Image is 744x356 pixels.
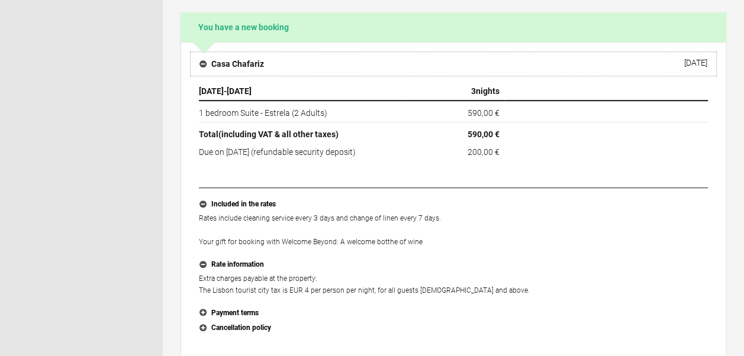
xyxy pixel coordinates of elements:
[199,257,708,273] button: Rate information
[190,51,717,76] button: Casa Chafariz [DATE]
[199,101,402,122] td: 1 bedroom Suite - Estrela (2 Adults)
[471,86,476,96] span: 3
[199,82,402,101] th: -
[199,143,402,158] td: Due on [DATE] (refundable security deposit)
[468,108,500,118] flynt-currency: 590,00 €
[468,147,500,157] flynt-currency: 200,00 €
[181,12,726,42] h2: You have a new booking
[199,122,402,144] th: Total
[218,130,339,139] span: (including VAT & all other taxes)
[684,58,707,67] div: [DATE]
[199,273,708,296] p: Extra charges payable at the property: The Lisbon tourist city tax is EUR 4 per person per night,...
[199,306,708,321] button: Payment terms
[199,212,708,248] p: Rates include cleaning service every 3 days and change of linen every 7 days. Your gift for booki...
[199,58,264,70] h4: Casa Chafariz
[402,82,504,101] th: nights
[199,321,708,336] button: Cancellation policy
[468,130,500,139] flynt-currency: 590,00 €
[227,86,252,96] span: [DATE]
[199,86,224,96] span: [DATE]
[199,197,708,212] button: Included in the rates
